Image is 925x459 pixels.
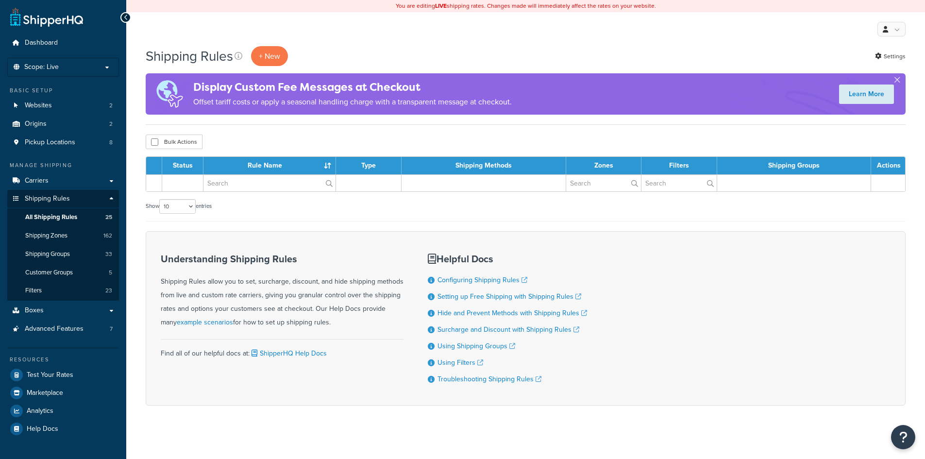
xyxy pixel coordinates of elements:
span: 5 [109,269,112,277]
div: Basic Setup [7,86,119,95]
span: Pickup Locations [25,138,75,147]
a: Filters 23 [7,282,119,300]
a: Customer Groups 5 [7,264,119,282]
span: Customer Groups [25,269,73,277]
a: Setting up Free Shipping with Shipping Rules [437,291,581,302]
h4: Display Custom Fee Messages at Checkout [193,79,512,95]
a: Settings [875,50,906,63]
h3: Understanding Shipping Rules [161,254,404,264]
th: Type [336,157,402,174]
a: Origins 2 [7,115,119,133]
a: Pickup Locations 8 [7,134,119,152]
select: Showentries [159,199,196,214]
h1: Shipping Rules [146,47,233,66]
th: Shipping Methods [402,157,567,174]
span: Shipping Groups [25,250,70,258]
li: Filters [7,282,119,300]
p: Offset tariff costs or apply a seasonal handling charge with a transparent message at checkout. [193,95,512,109]
a: Advanced Features 7 [7,320,119,338]
a: Shipping Rules [7,190,119,208]
a: example scenarios [177,317,233,327]
th: Zones [566,157,641,174]
th: Actions [871,157,905,174]
span: 2 [109,120,113,128]
th: Shipping Groups [717,157,871,174]
li: Advanced Features [7,320,119,338]
li: Pickup Locations [7,134,119,152]
a: Marketplace [7,384,119,402]
span: Marketplace [27,389,63,397]
span: 25 [105,213,112,221]
a: Using Shipping Groups [437,341,515,351]
span: All Shipping Rules [25,213,77,221]
h3: Helpful Docs [428,254,587,264]
li: Shipping Rules [7,190,119,301]
div: Manage Shipping [7,161,119,170]
a: Using Filters [437,357,483,368]
a: Configuring Shipping Rules [437,275,527,285]
a: Dashboard [7,34,119,52]
span: Shipping Rules [25,195,70,203]
a: Help Docs [7,420,119,438]
input: Search [566,175,641,191]
input: Search [203,175,336,191]
span: Origins [25,120,47,128]
span: Filters [25,287,42,295]
span: 23 [105,287,112,295]
span: 2 [109,102,113,110]
a: ShipperHQ Help Docs [250,348,327,358]
a: All Shipping Rules 25 [7,208,119,226]
a: Analytics [7,402,119,420]
th: Filters [641,157,717,174]
th: Status [162,157,203,174]
li: All Shipping Rules [7,208,119,226]
p: + New [251,46,288,66]
a: Websites 2 [7,97,119,115]
div: Find all of our helpful docs at: [161,339,404,360]
input: Search [641,175,717,191]
th: Rule Name [203,157,336,174]
span: Scope: Live [24,63,59,71]
a: Test Your Rates [7,366,119,384]
li: Shipping Groups [7,245,119,263]
span: Carriers [25,177,49,185]
label: Show entries [146,199,212,214]
a: Boxes [7,302,119,320]
a: Shipping Zones 162 [7,227,119,245]
span: Help Docs [27,425,58,433]
button: Open Resource Center [891,425,915,449]
span: 33 [105,250,112,258]
a: Learn More [839,85,894,104]
li: Websites [7,97,119,115]
b: LIVE [435,1,447,10]
img: duties-banner-06bc72dcb5fe05cb3f9472aba00be2ae8eb53ab6f0d8bb03d382ba314ac3c341.png [146,73,193,115]
span: Shipping Zones [25,232,67,240]
a: Hide and Prevent Methods with Shipping Rules [437,308,587,318]
a: ShipperHQ Home [10,7,83,27]
span: Dashboard [25,39,58,47]
span: 7 [110,325,113,333]
a: Surcharge and Discount with Shipping Rules [437,324,579,335]
li: Origins [7,115,119,133]
div: Resources [7,356,119,364]
a: Shipping Groups 33 [7,245,119,263]
span: Advanced Features [25,325,84,333]
span: Analytics [27,407,53,415]
li: Customer Groups [7,264,119,282]
button: Bulk Actions [146,135,202,149]
span: 8 [109,138,113,147]
div: Shipping Rules allow you to set, surcharge, discount, and hide shipping methods from live and cus... [161,254,404,329]
span: Boxes [25,306,44,315]
span: Test Your Rates [27,371,73,379]
li: Shipping Zones [7,227,119,245]
a: Carriers [7,172,119,190]
span: Websites [25,102,52,110]
span: 162 [103,232,112,240]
